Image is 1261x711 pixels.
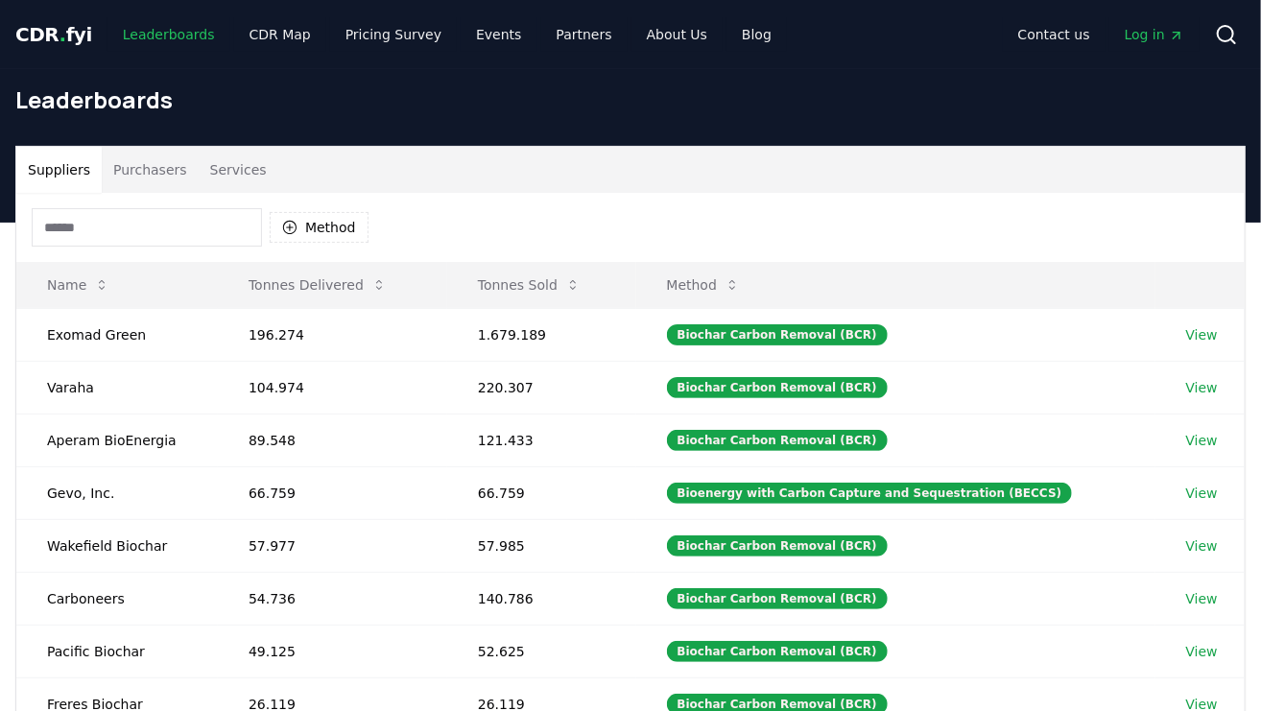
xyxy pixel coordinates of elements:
[15,21,92,48] a: CDR.fyi
[447,466,636,519] td: 66.759
[218,625,447,677] td: 49.125
[32,266,125,304] button: Name
[667,535,888,557] div: Biochar Carbon Removal (BCR)
[463,266,596,304] button: Tonnes Sold
[233,266,402,304] button: Tonnes Delivered
[667,430,888,451] div: Biochar Carbon Removal (BCR)
[218,572,447,625] td: 54.736
[15,23,92,46] span: CDR fyi
[16,308,218,361] td: Exomad Green
[652,266,756,304] button: Method
[270,212,369,243] button: Method
[59,23,66,46] span: .
[218,414,447,466] td: 89.548
[447,361,636,414] td: 220.307
[1003,17,1106,52] a: Contact us
[16,361,218,414] td: Varaha
[107,17,787,52] nav: Main
[102,147,199,193] button: Purchasers
[16,625,218,677] td: Pacific Biochar
[107,17,230,52] a: Leaderboards
[15,84,1246,115] h1: Leaderboards
[631,17,723,52] a: About Us
[447,414,636,466] td: 121.433
[1186,431,1218,450] a: View
[461,17,536,52] a: Events
[1186,484,1218,503] a: View
[218,361,447,414] td: 104.974
[218,466,447,519] td: 66.759
[541,17,628,52] a: Partners
[447,572,636,625] td: 140.786
[726,17,787,52] a: Blog
[16,572,218,625] td: Carboneers
[199,147,278,193] button: Services
[667,324,888,345] div: Biochar Carbon Removal (BCR)
[1125,25,1184,44] span: Log in
[218,519,447,572] td: 57.977
[218,308,447,361] td: 196.274
[16,466,218,519] td: Gevo, Inc.
[1186,536,1218,556] a: View
[667,377,888,398] div: Biochar Carbon Removal (BCR)
[667,588,888,609] div: Biochar Carbon Removal (BCR)
[667,483,1073,504] div: Bioenergy with Carbon Capture and Sequestration (BECCS)
[1003,17,1200,52] nav: Main
[1186,642,1218,661] a: View
[330,17,457,52] a: Pricing Survey
[447,308,636,361] td: 1.679.189
[16,147,102,193] button: Suppliers
[1186,325,1218,344] a: View
[447,519,636,572] td: 57.985
[16,414,218,466] td: Aperam BioEnergia
[1186,378,1218,397] a: View
[16,519,218,572] td: Wakefield Biochar
[667,641,888,662] div: Biochar Carbon Removal (BCR)
[1109,17,1200,52] a: Log in
[1186,589,1218,608] a: View
[447,625,636,677] td: 52.625
[234,17,326,52] a: CDR Map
